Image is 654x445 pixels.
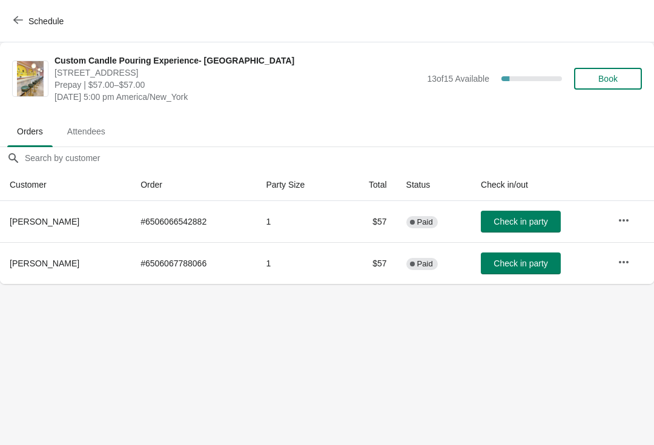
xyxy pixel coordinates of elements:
td: # 6506067788066 [131,242,256,284]
button: Book [574,68,642,90]
span: Paid [417,217,433,227]
th: Party Size [256,169,342,201]
span: Prepay | $57.00–$57.00 [54,79,421,91]
img: Custom Candle Pouring Experience- Delray Beach [17,61,44,96]
span: Check in party [494,259,547,268]
button: Check in party [481,211,561,232]
span: Attendees [58,120,115,142]
span: Book [598,74,618,84]
span: [PERSON_NAME] [10,217,79,226]
td: $57 [342,242,396,284]
span: Orders [7,120,53,142]
span: Custom Candle Pouring Experience- [GEOGRAPHIC_DATA] [54,54,421,67]
th: Total [342,169,396,201]
span: [DATE] 5:00 pm America/New_York [54,91,421,103]
input: Search by customer [24,147,654,169]
td: 1 [256,242,342,284]
button: Schedule [6,10,73,32]
span: [PERSON_NAME] [10,259,79,268]
th: Check in/out [471,169,608,201]
span: Check in party [494,217,547,226]
td: $57 [342,201,396,242]
span: 13 of 15 Available [427,74,489,84]
td: # 6506066542882 [131,201,256,242]
th: Status [397,169,471,201]
td: 1 [256,201,342,242]
button: Check in party [481,252,561,274]
th: Order [131,169,256,201]
span: Paid [417,259,433,269]
span: Schedule [28,16,64,26]
span: [STREET_ADDRESS] [54,67,421,79]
